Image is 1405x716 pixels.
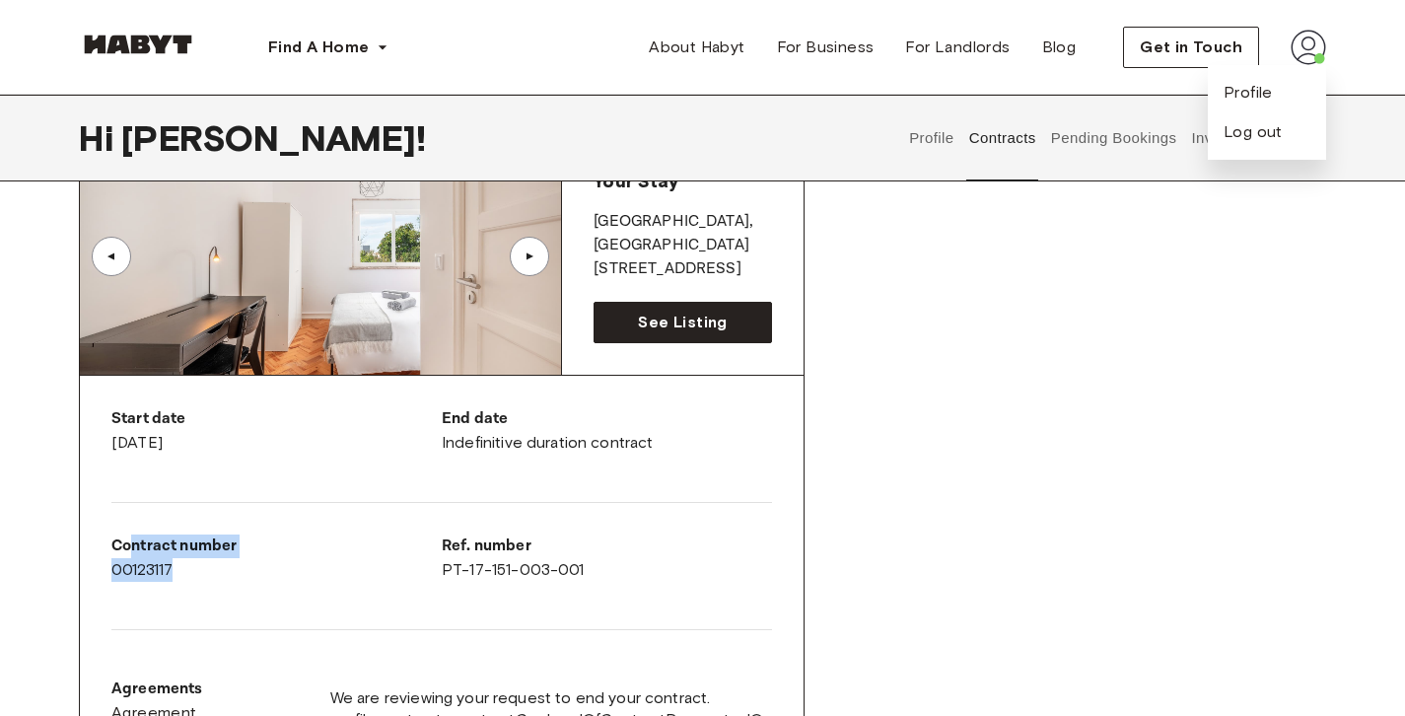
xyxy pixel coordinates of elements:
img: avatar [1291,30,1326,65]
a: For Landlords [889,28,1025,67]
div: Indefinitive duration contract [442,407,772,455]
p: End date [442,407,772,431]
p: Agreements [111,678,203,701]
p: Contract number [111,535,442,558]
span: Hi [79,117,121,159]
img: Habyt [79,35,197,54]
button: Get in Touch [1123,27,1259,68]
a: For Business [761,28,890,67]
button: Invoices [1189,95,1251,181]
a: About Habyt [633,28,760,67]
span: [PERSON_NAME] ! [121,117,426,159]
p: Start date [111,407,442,431]
button: Log out [1224,120,1283,144]
div: ▲ [520,251,539,262]
a: Blog [1026,28,1092,67]
div: ▲ [102,251,121,262]
button: Contracts [966,95,1038,181]
span: For Business [777,36,875,59]
span: Get in Touch [1140,36,1242,59]
a: Profile [1224,81,1273,105]
div: [DATE] [111,407,442,455]
span: Blog [1042,36,1077,59]
span: For Landlords [905,36,1010,59]
button: Find A Home [252,28,404,67]
button: Pending Bookings [1048,95,1179,181]
span: See Listing [638,311,727,334]
div: user profile tabs [902,95,1326,181]
p: [STREET_ADDRESS] [594,257,772,281]
div: PT-17-151-003-001 [442,535,772,582]
img: Image of the room [80,138,561,375]
span: About Habyt [649,36,744,59]
a: See Listing [594,302,772,343]
button: Profile [907,95,957,181]
p: [GEOGRAPHIC_DATA] , [GEOGRAPHIC_DATA] [594,210,772,257]
span: Find A Home [268,36,369,59]
span: We are reviewing your request to end your contract. [330,687,772,709]
span: Your Stay [594,171,677,192]
p: Ref. number [442,535,772,558]
div: 00123117 [111,535,442,582]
